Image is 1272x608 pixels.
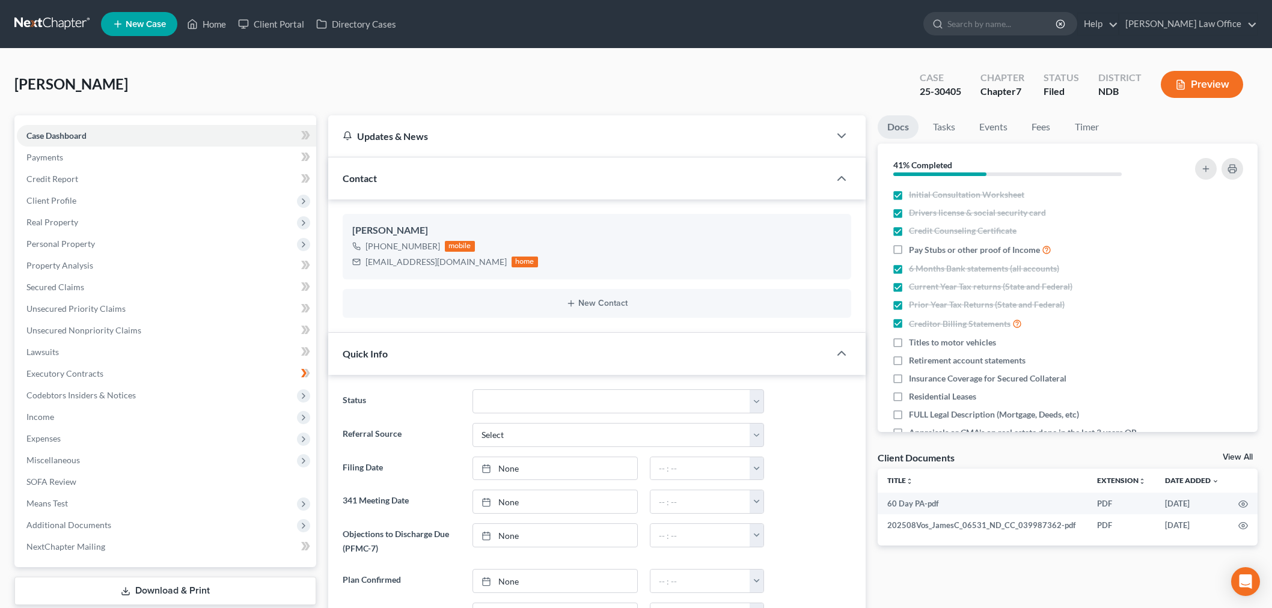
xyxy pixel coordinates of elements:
span: Prior Year Tax Returns (State and Federal) [909,299,1065,311]
a: None [473,524,637,547]
span: FULL Legal Description (Mortgage, Deeds, etc) [909,409,1079,421]
i: unfold_more [1139,478,1146,485]
a: None [473,570,637,592]
span: Quick Info [343,348,388,359]
span: Retirement account statements [909,354,1026,366]
div: NDB [1098,85,1142,99]
button: New Contact [352,299,842,308]
td: PDF [1087,514,1155,536]
span: Pay Stubs or other proof of Income [909,244,1040,256]
a: Directory Cases [310,13,402,35]
a: None [473,490,637,513]
span: Creditor Billing Statements [909,318,1011,330]
a: Client Portal [232,13,310,35]
a: View All [1223,453,1253,461]
span: Property Analysis [26,260,93,270]
label: Objections to Discharge Due (PFMC-7) [337,523,466,559]
span: Real Property [26,217,78,227]
a: Tasks [923,115,965,139]
td: 202508Vos_JamesC_06531_ND_CC_039987362-pdf [878,514,1088,536]
a: None [473,457,637,480]
div: District [1098,71,1142,85]
span: Appraisals or CMA's on real estate done in the last 3 years OR required by attorney [909,427,1152,451]
input: Search by name... [947,13,1057,35]
span: Codebtors Insiders & Notices [26,390,136,400]
span: Personal Property [26,239,95,249]
a: Timer [1065,115,1108,139]
div: home [512,257,538,267]
span: Secured Claims [26,282,84,292]
label: Status [337,389,466,413]
a: Executory Contracts [17,363,316,385]
input: -- : -- [650,570,750,592]
a: SOFA Review [17,471,316,493]
span: Insurance Coverage for Secured Collateral [909,372,1066,385]
span: Unsecured Priority Claims [26,303,126,314]
div: Updates & News [343,130,815,142]
div: Filed [1044,85,1079,99]
button: Preview [1161,71,1243,98]
div: 25-30405 [920,85,961,99]
a: Case Dashboard [17,125,316,147]
div: mobile [445,241,475,252]
a: Credit Report [17,168,316,190]
span: Contact [343,172,377,184]
span: NextChapter Mailing [26,541,105,552]
span: Expenses [26,433,61,443]
div: Client Documents [878,451,955,464]
a: Unsecured Nonpriority Claims [17,320,316,341]
span: Drivers license & social security card [909,207,1046,219]
span: [PERSON_NAME] [14,75,128,93]
i: expand_more [1212,478,1219,485]
div: Open Intercom Messenger [1231,567,1260,596]
a: Download & Print [14,577,316,605]
a: Help [1078,13,1118,35]
span: Credit Counseling Certificate [909,225,1017,237]
label: Referral Source [337,423,466,447]
a: Secured Claims [17,276,316,298]
a: Docs [878,115,919,139]
span: SOFA Review [26,476,76,487]
span: Miscellaneous [26,455,80,465]
a: Home [181,13,232,35]
td: [DATE] [1155,493,1229,514]
span: Current Year Tax returns (State and Federal) [909,281,1072,293]
label: Filing Date [337,457,466,481]
a: Events [970,115,1017,139]
span: Executory Contracts [26,368,103,378]
a: Lawsuits [17,341,316,363]
span: Initial Consultation Worksheet [909,189,1024,201]
span: Case Dashboard [26,130,87,141]
span: Credit Report [26,174,78,184]
span: New Case [126,20,166,29]
a: Fees [1022,115,1060,139]
span: Titles to motor vehicles [909,336,996,348]
td: PDF [1087,493,1155,514]
input: -- : -- [650,457,750,480]
span: 6 Months Bank statements (all accounts) [909,263,1059,275]
div: Chapter [980,85,1024,99]
label: 341 Meeting Date [337,490,466,514]
input: -- : -- [650,490,750,513]
label: Plan Confirmed [337,569,466,593]
a: Payments [17,147,316,168]
span: Payments [26,152,63,162]
span: Means Test [26,498,68,508]
i: unfold_more [906,478,913,485]
span: Unsecured Nonpriority Claims [26,325,141,335]
span: Additional Documents [26,520,111,530]
span: Residential Leases [909,391,976,403]
a: NextChapter Mailing [17,536,316,558]
div: [EMAIL_ADDRESS][DOMAIN_NAME] [365,256,507,268]
a: Titleunfold_more [887,476,913,485]
span: Client Profile [26,195,76,205]
td: [DATE] [1155,514,1229,536]
div: Chapter [980,71,1024,85]
a: Extensionunfold_more [1097,476,1146,485]
a: Unsecured Priority Claims [17,298,316,320]
div: [PHONE_NUMBER] [365,240,440,252]
div: Case [920,71,961,85]
a: [PERSON_NAME] Law Office [1119,13,1257,35]
div: Status [1044,71,1079,85]
div: [PERSON_NAME] [352,223,842,238]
